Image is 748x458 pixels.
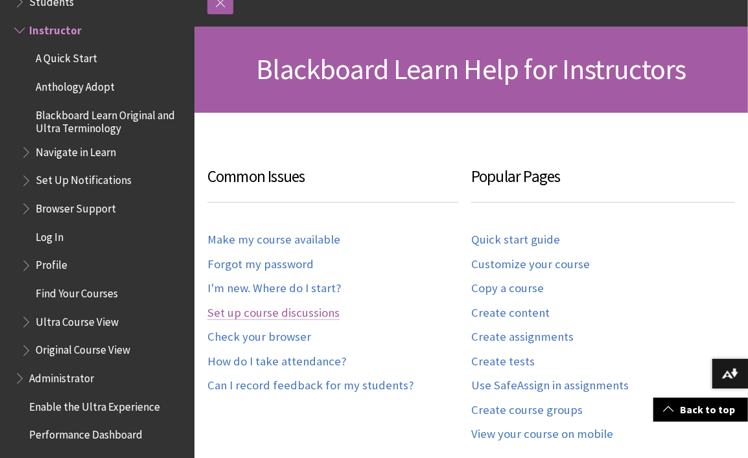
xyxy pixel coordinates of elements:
[653,398,748,422] a: Back to top
[36,282,118,300] span: Find Your Courses
[207,378,414,393] a: Can I record feedback for my students?
[36,226,64,244] span: Log In
[471,233,560,247] a: Quick start guide
[36,255,67,272] span: Profile
[36,170,132,187] span: Set Up Notifications
[207,233,340,247] a: Make my course available
[471,257,590,272] a: Customize your course
[36,104,185,135] span: Blackboard Learn Original and Ultra Terminology
[207,306,340,321] a: Set up course discussions
[471,378,629,393] a: Use SafeAssign in assignments
[36,311,119,328] span: Ultra Course View
[29,424,143,442] span: Performance Dashboard
[207,281,341,296] a: I'm new. Where do I start?
[207,354,346,369] a: How do I take attendance?
[36,141,116,159] span: Navigate in Learn
[29,396,160,413] span: Enable the Ultra Experience
[36,198,116,215] span: Browser Support
[471,281,544,296] a: Copy a course
[471,354,535,369] a: Create tests
[29,367,94,385] span: Administrator
[207,257,314,272] a: Forgot my password
[29,19,82,37] span: Instructor
[36,48,97,65] span: A Quick Start
[471,427,613,442] a: View your course on mobile
[471,403,583,418] a: Create course groups
[207,165,458,203] h3: Common Issues
[471,165,735,203] h3: Popular Pages
[471,330,574,345] a: Create assignments
[256,51,686,87] span: Blackboard Learn Help for Instructors
[207,330,311,345] a: Check your browser
[36,339,130,357] span: Original Course View
[471,306,550,321] a: Create content
[36,76,115,93] span: Anthology Adopt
